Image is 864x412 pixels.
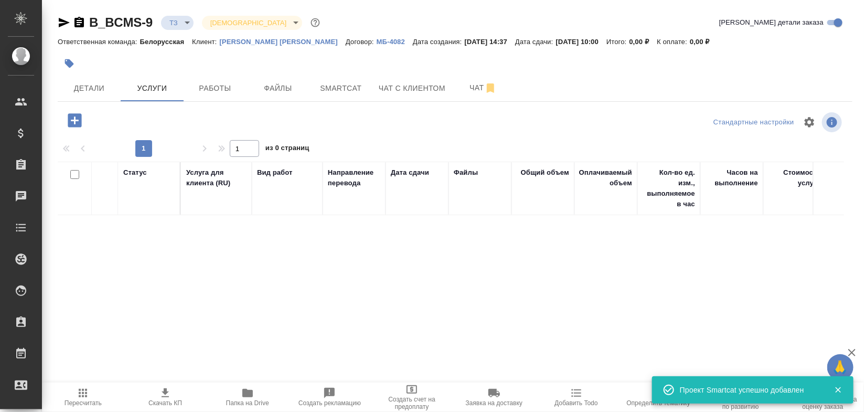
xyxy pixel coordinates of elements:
svg: Отписаться [484,82,497,94]
p: Дата сдачи: [515,38,556,46]
p: [PERSON_NAME] [PERSON_NAME] [219,38,346,46]
span: Папка на Drive [226,399,269,407]
button: 🙏 [827,354,854,381]
a: [PERSON_NAME] [PERSON_NAME] [219,37,346,46]
span: из 0 страниц [265,142,310,157]
div: Статус [123,167,147,178]
button: Скопировать ссылку [73,16,86,29]
div: Файлы [454,167,478,178]
span: Чат с клиентом [379,82,445,95]
div: Оплачиваемый объем [579,167,632,188]
span: Создать рекламацию [298,399,361,407]
p: МБ-4082 [377,38,413,46]
span: Файлы [253,82,303,95]
button: Папка на Drive [206,383,289,412]
span: Пересчитать [65,399,102,407]
span: Создать счет на предоплату [377,396,447,410]
button: Создать рекламацию [289,383,371,412]
button: Добавить тэг [58,52,81,75]
p: [DATE] 14:37 [465,38,516,46]
span: Настроить таблицу [797,110,822,135]
span: Скачать КП [148,399,182,407]
div: Общий объем [521,167,569,178]
button: Добавить Todo [535,383,617,412]
p: Клиент: [192,38,219,46]
div: Дата сдачи [391,167,429,178]
button: Скопировать ссылку для ЯМессенджера [58,16,70,29]
div: ТЗ [161,16,194,30]
div: Часов на выполнение [706,167,758,188]
span: Определить тематику [627,399,690,407]
p: Договор: [346,38,377,46]
p: 0,00 ₽ [630,38,657,46]
span: Добавить Todo [554,399,598,407]
button: Определить тематику [617,383,700,412]
span: Посмотреть информацию [822,112,844,132]
button: Закрыть [827,385,849,395]
div: Услуга для клиента (RU) [186,167,247,188]
p: 0,00 ₽ [690,38,718,46]
div: Направление перевода [328,167,380,188]
a: МБ-4082 [377,37,413,46]
div: Стоимость услуги [769,167,821,188]
p: Ответственная команда: [58,38,140,46]
span: Работы [190,82,240,95]
button: [DEMOGRAPHIC_DATA] [207,18,290,27]
span: [PERSON_NAME] детали заказа [719,17,824,28]
p: К оплате: [657,38,690,46]
div: ТЗ [202,16,302,30]
span: Услуги [127,82,177,95]
span: Smartcat [316,82,366,95]
button: ТЗ [166,18,181,27]
button: Создать счет на предоплату [371,383,453,412]
div: Вид работ [257,167,293,178]
p: Белорусская [140,38,193,46]
button: Пересчитать [42,383,124,412]
button: Добавить услугу [60,110,89,131]
p: Итого: [606,38,629,46]
button: Скачать КП [124,383,207,412]
p: [DATE] 10:00 [556,38,607,46]
span: 🙏 [831,356,849,378]
p: Дата создания: [413,38,464,46]
span: Чат [458,81,508,94]
div: split button [711,114,797,131]
div: Проект Smartcat успешно добавлен [680,385,818,395]
span: Заявка на доставку [466,399,522,407]
button: Заявка на доставку [453,383,536,412]
div: Кол-во ед. изм., выполняемое в час [643,167,695,209]
a: B_BCMS-9 [89,15,153,29]
span: Детали [64,82,114,95]
button: Доп статусы указывают на важность/срочность заказа [308,16,322,29]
